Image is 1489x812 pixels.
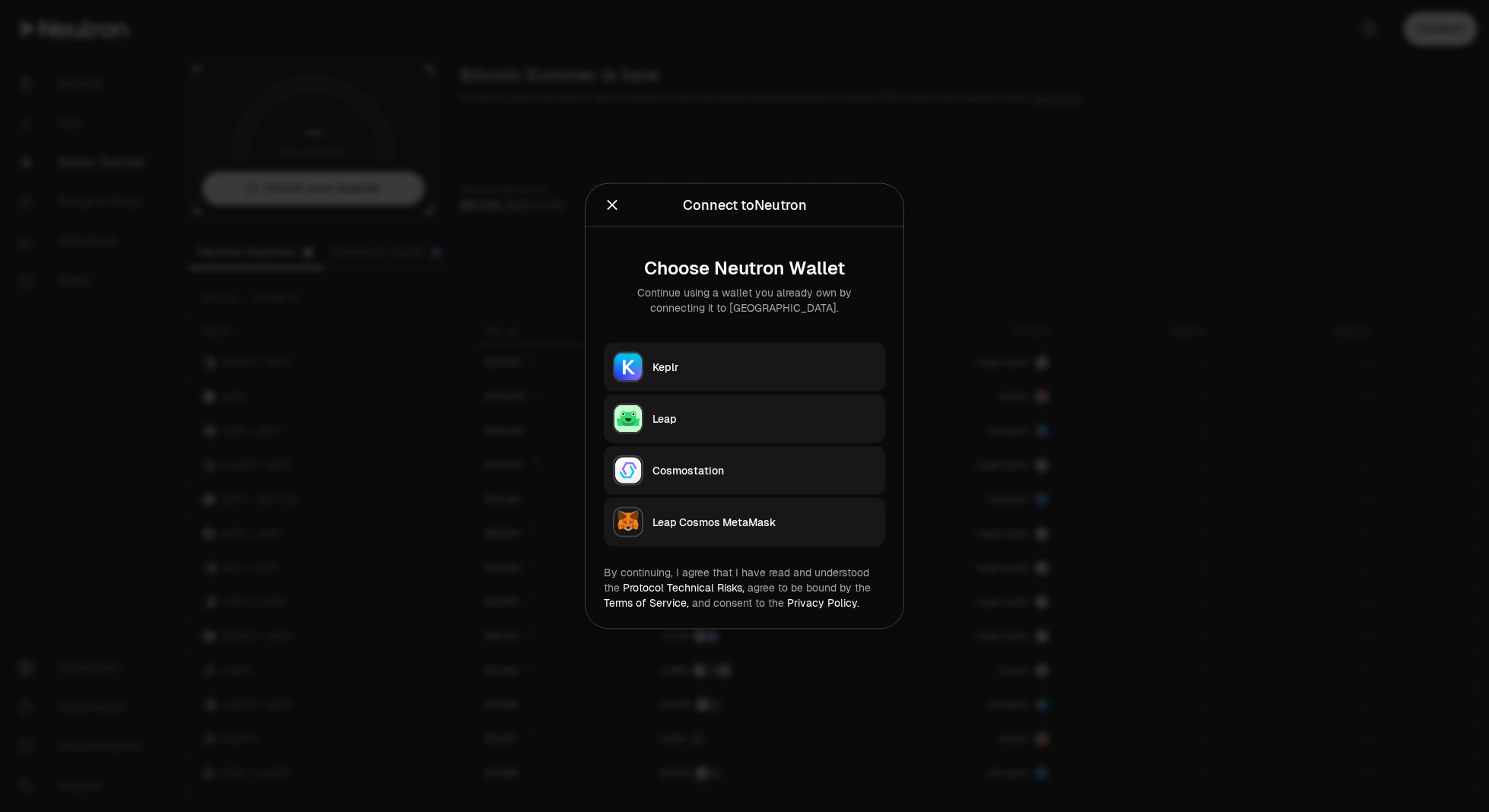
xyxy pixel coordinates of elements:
div: Cosmostation [652,463,876,478]
div: Choose Neutron Wallet [616,258,873,279]
a: Privacy Policy. [787,596,859,610]
button: LeapLeap [604,395,885,443]
div: Continue using a wallet you already own by connecting it to [GEOGRAPHIC_DATA]. [616,285,873,316]
div: Connect to Neutron [683,195,807,216]
button: Leap Cosmos MetaMaskLeap Cosmos MetaMask [604,498,885,547]
img: Leap [614,405,642,433]
div: Leap Cosmos MetaMask [652,515,876,530]
img: Keplr [614,354,642,381]
button: Close [604,195,621,216]
img: Cosmostation [614,457,642,484]
a: Protocol Technical Risks, [623,581,744,595]
div: Leap [652,411,876,427]
button: KeplrKeplr [604,343,885,392]
img: Leap Cosmos MetaMask [614,509,642,536]
div: By continuing, I agree that I have read and understood the agree to be bound by the and consent t... [604,565,885,611]
a: Terms of Service, [604,596,689,610]
div: Keplr [652,360,876,375]
button: CosmostationCosmostation [604,446,885,495]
